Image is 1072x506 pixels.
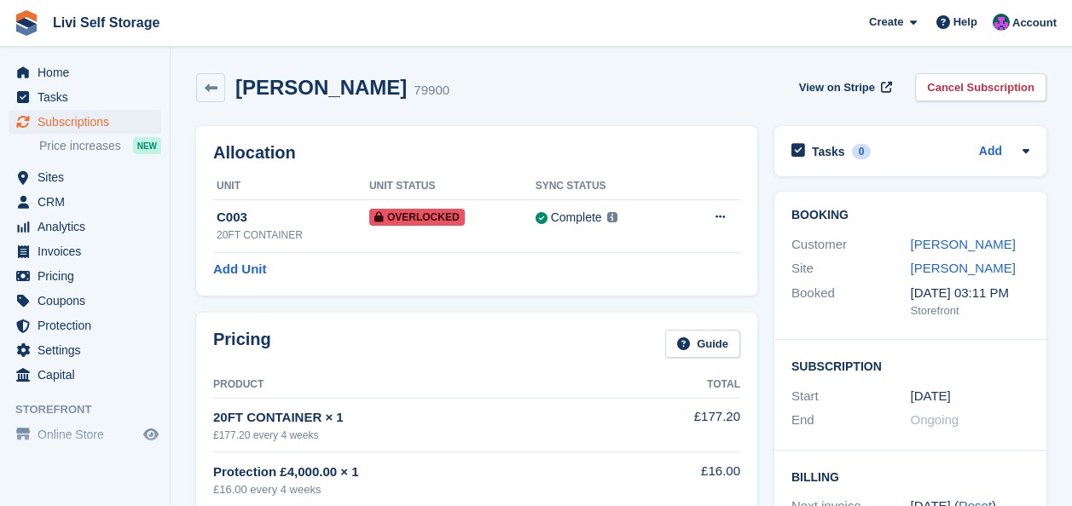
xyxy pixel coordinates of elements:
[213,463,659,482] div: Protection £4,000.00 × 1
[911,412,959,427] span: Ongoing
[791,387,911,406] div: Start
[607,212,617,222] img: icon-info-grey-7440780725fd019a000dd9b08b2336e03edf1995a4989e88bcd33f0948082b44.svg
[792,73,895,101] a: View on Stripe
[791,284,911,319] div: Booked
[911,237,1016,251] a: [PERSON_NAME]
[369,173,536,200] th: Unit Status
[217,208,369,227] div: C003
[133,137,161,154] div: NEW
[38,363,140,387] span: Capital
[369,209,465,226] span: Overlocked
[217,227,369,243] div: 20FT CONTAINER
[9,313,161,337] a: menu
[38,264,140,288] span: Pricing
[9,85,161,109] a: menu
[9,264,161,288] a: menu
[9,239,161,263] a: menu
[812,144,845,159] h2: Tasks
[213,173,369,200] th: Unit
[39,138,121,154] span: Price increases
[38,165,140,189] span: Sites
[38,60,140,84] span: Home
[953,14,977,31] span: Help
[213,330,271,358] h2: Pricing
[38,338,140,362] span: Settings
[791,209,1029,222] h2: Booking
[9,363,161,387] a: menu
[15,401,170,418] span: Storefront
[665,330,740,358] a: Guide
[993,14,1010,31] img: Graham Cameron
[551,209,602,227] div: Complete
[9,423,161,446] a: menu
[852,144,872,159] div: 0
[799,79,875,96] span: View on Stripe
[659,371,740,399] th: Total
[14,10,39,36] img: stora-icon-8386f47178a22dfd0bd8f6a31ec36ba5ce8667c1dd55bd0f319d3a0aa187defe.svg
[791,235,911,255] div: Customer
[39,136,161,155] a: Price increases NEW
[911,387,951,406] time: 2025-04-01 00:00:00 UTC
[38,239,140,263] span: Invoices
[979,142,1002,162] a: Add
[141,424,161,445] a: Preview store
[911,302,1030,319] div: Storefront
[9,289,161,313] a: menu
[791,468,1029,485] h2: Billing
[915,73,1046,101] a: Cancel Subscription
[9,338,161,362] a: menu
[213,428,659,443] div: £177.20 every 4 weeks
[911,261,1016,275] a: [PERSON_NAME]
[38,313,140,337] span: Protection
[9,60,161,84] a: menu
[791,411,911,430] div: End
[414,81,449,101] div: 79900
[38,423,140,446] span: Online Store
[213,481,659,498] div: £16.00 every 4 weeks
[213,371,659,399] th: Product
[659,398,740,451] td: £177.20
[38,190,140,214] span: CRM
[9,165,161,189] a: menu
[46,9,166,37] a: Livi Self Storage
[791,259,911,279] div: Site
[9,110,161,134] a: menu
[1012,14,1057,32] span: Account
[911,284,1030,303] div: [DATE] 03:11 PM
[213,260,266,279] a: Add Unit
[536,173,678,200] th: Sync Status
[213,408,659,428] div: 20FT CONTAINER × 1
[869,14,903,31] span: Create
[9,215,161,239] a: menu
[791,357,1029,374] h2: Subscription
[38,289,140,313] span: Coupons
[38,85,140,109] span: Tasks
[38,110,140,134] span: Subscriptions
[213,143,740,163] h2: Allocation
[38,215,140,239] span: Analytics
[9,190,161,214] a: menu
[235,76,407,99] h2: [PERSON_NAME]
